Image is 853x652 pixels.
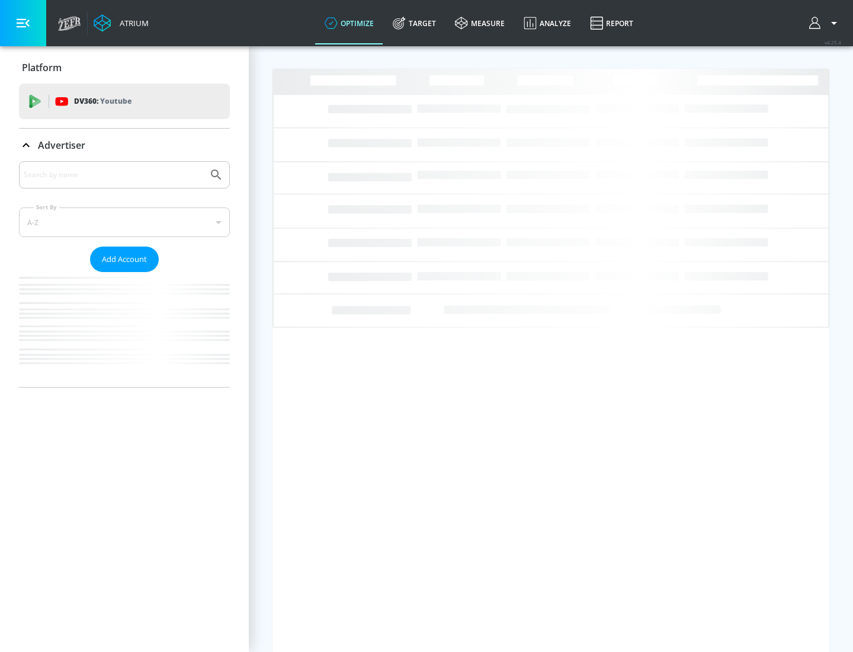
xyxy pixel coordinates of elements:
p: DV360: [74,95,132,108]
p: Advertiser [38,139,85,152]
a: Target [383,2,445,44]
div: Platform [19,51,230,84]
a: optimize [315,2,383,44]
span: v 4.25.4 [825,39,841,46]
label: Sort By [34,203,59,211]
div: Advertiser [19,129,230,162]
a: Analyze [514,2,581,44]
a: Report [581,2,643,44]
input: Search by name [24,167,203,183]
nav: list of Advertiser [19,272,230,387]
div: Atrium [115,18,149,28]
a: measure [445,2,514,44]
button: Add Account [90,247,159,272]
p: Youtube [100,95,132,107]
div: DV360: Youtube [19,84,230,119]
div: Advertiser [19,161,230,387]
p: Platform [22,61,62,74]
a: Atrium [94,14,149,32]
div: A-Z [19,207,230,237]
span: Add Account [102,253,147,266]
